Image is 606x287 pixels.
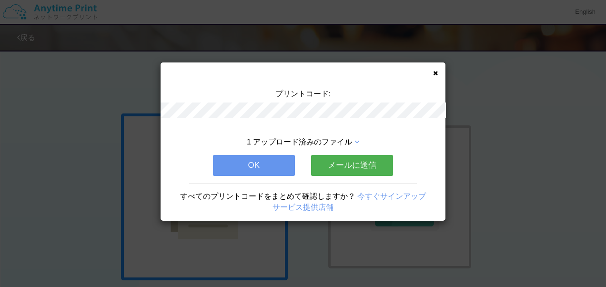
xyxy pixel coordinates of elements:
[273,203,333,211] a: サービス提供店舗
[357,192,426,200] a: 今すぐサインアップ
[180,192,355,200] span: すべてのプリントコードをまとめて確認しますか？
[275,90,331,98] span: プリントコード:
[213,155,295,176] button: OK
[247,138,352,146] span: 1 アップロード済みのファイル
[311,155,393,176] button: メールに送信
